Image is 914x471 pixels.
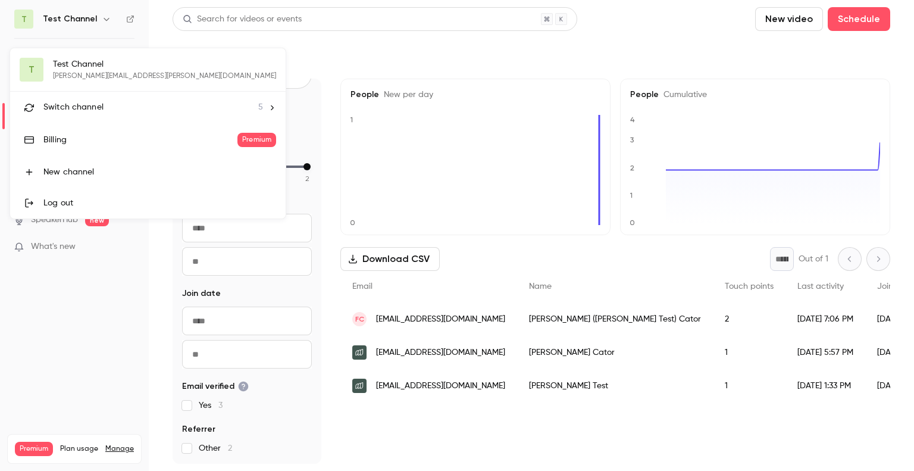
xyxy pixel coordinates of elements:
[43,134,237,146] div: Billing
[43,101,104,114] span: Switch channel
[258,101,263,114] span: 5
[237,133,276,147] span: Premium
[43,197,276,209] div: Log out
[43,166,276,178] div: New channel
